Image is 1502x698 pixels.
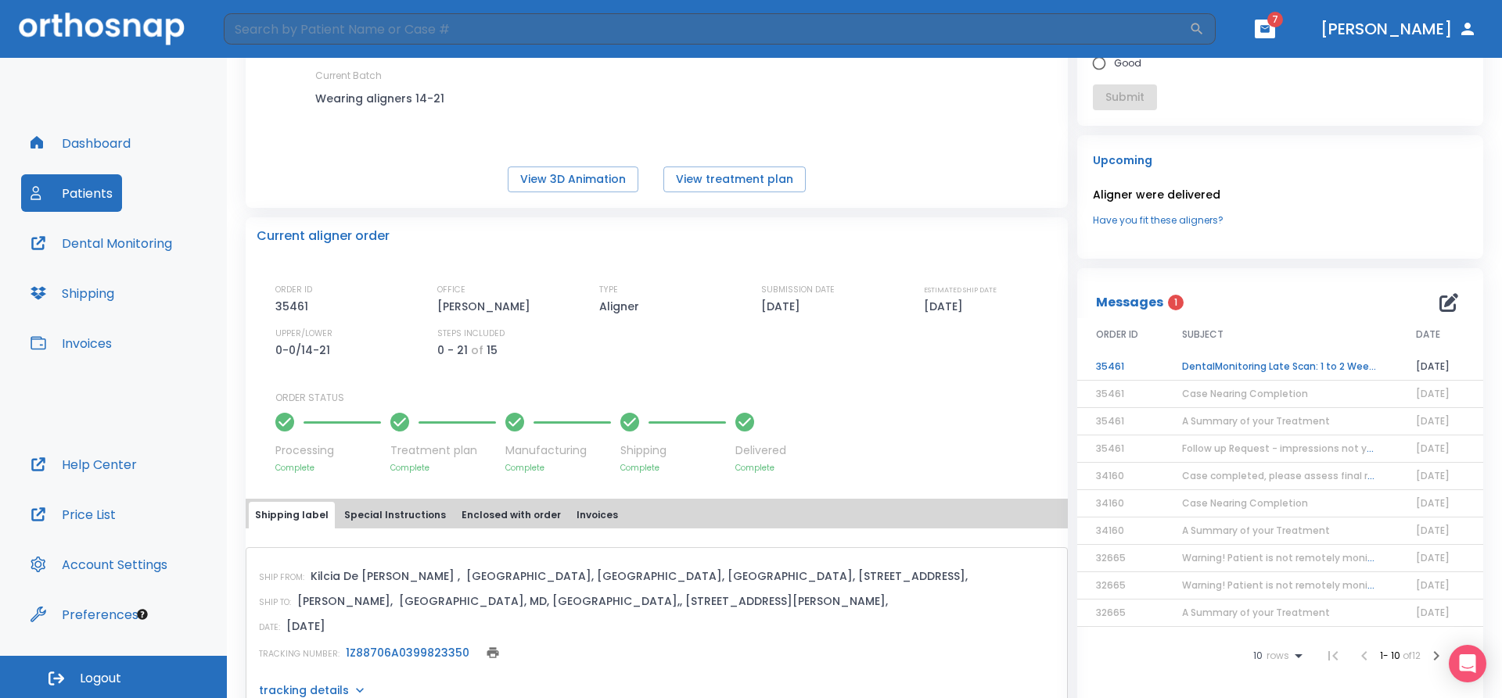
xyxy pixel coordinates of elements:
button: Price List [21,496,125,533]
span: A Summary of your Treatment [1182,606,1330,619]
button: print [482,642,504,664]
button: Shipping [21,274,124,312]
p: ESTIMATED SHIP DATE [924,283,997,297]
p: OFFICE [437,283,465,297]
p: 0-0/14-21 [275,341,336,360]
span: 34160 [1096,496,1124,510]
p: [PERSON_NAME], [297,592,393,610]
span: Good [1114,54,1141,73]
p: Complete [390,462,496,474]
button: Shipping label [249,502,335,528]
span: [DATE] [1416,606,1450,619]
p: Complete [275,462,381,474]
div: Open Intercom Messenger [1449,645,1486,682]
p: Complete [505,462,611,474]
span: 34160 [1096,469,1124,482]
p: Complete [735,462,786,474]
span: 35461 [1096,414,1124,428]
p: ORDER STATUS [275,391,1057,405]
p: SHIP FROM: [259,571,304,585]
span: 32665 [1096,551,1126,564]
span: [DATE] [1416,387,1450,400]
p: [DATE] [924,297,968,316]
p: Manufacturing [505,442,611,459]
button: Help Center [21,446,146,483]
span: of 12 [1403,649,1421,662]
p: STEPS INCLUDED [437,327,505,341]
p: Current Batch [315,69,456,83]
span: [DATE] [1416,578,1450,592]
p: Delivered [735,442,786,459]
div: tabs [249,502,1065,528]
p: Shipping [620,442,726,459]
img: Orthosnap [19,13,185,45]
button: Enclosed with order [455,502,567,528]
button: Invoices [570,502,624,528]
span: 1 - 10 [1380,649,1403,662]
p: [DATE] [286,617,325,635]
input: Search by Patient Name or Case # [224,13,1189,45]
span: 34160 [1096,524,1124,537]
p: Aligner [599,297,645,316]
span: 10 [1253,650,1263,661]
p: 15 [487,341,498,360]
span: A Summary of your Treatment [1182,524,1330,537]
button: View treatment plan [663,166,806,192]
button: [PERSON_NAME] [1314,15,1483,43]
span: DATE [1416,328,1440,342]
span: 32665 [1096,578,1126,592]
button: Patients [21,174,122,212]
button: Preferences [21,596,148,633]
p: SHIP TO: [259,596,291,610]
button: View 3D Animation [508,166,638,192]
span: 35461 [1096,387,1124,400]
span: SUBJECT [1182,328,1224,342]
td: [DATE] [1397,353,1483,381]
td: 35461 [1077,353,1163,381]
p: of [471,341,483,360]
td: DentalMonitoring Late Scan: 1 to 2 Weeks Notification [1163,353,1397,381]
p: Messages [1096,293,1163,312]
p: TYPE [599,283,618,297]
button: Invoices [21,324,121,362]
span: Case completed, please assess final result! [1182,469,1396,482]
p: ORDER ID [275,283,312,297]
a: 1Z88706A0399823350 [346,645,469,660]
p: Upcoming [1093,151,1468,170]
span: A Summary of your Treatment [1182,414,1330,428]
span: [DATE] [1416,469,1450,482]
span: 7 [1267,12,1283,27]
span: [DATE] [1416,551,1450,564]
button: Account Settings [21,546,177,583]
p: Wearing aligners 14-21 [315,89,456,108]
p: UPPER/LOWER [275,327,332,341]
span: Warning! Patient is not remotely monitored [1182,578,1394,592]
p: tracking details [259,682,349,698]
p: 35461 [275,297,314,316]
p: Current aligner order [257,227,390,245]
p: Processing [275,442,381,459]
a: Dashboard [21,124,140,162]
span: [DATE] [1416,442,1450,455]
p: [GEOGRAPHIC_DATA], MD, [GEOGRAPHIC_DATA],, [STREET_ADDRESS][PERSON_NAME], [399,592,888,610]
p: Kilcia De [PERSON_NAME] , [311,567,460,585]
button: Dental Monitoring [21,224,181,262]
span: [DATE] [1416,414,1450,428]
p: SUBMISSION DATE [761,283,835,297]
div: Tooltip anchor [135,607,149,621]
span: Logout [80,670,121,687]
p: 0 - 21 [437,341,468,360]
span: [DATE] [1416,524,1450,537]
p: Treatment plan [390,442,496,459]
button: Special Instructions [338,502,452,528]
p: [GEOGRAPHIC_DATA], [GEOGRAPHIC_DATA], [GEOGRAPHIC_DATA], [STREET_ADDRESS], [466,567,968,585]
a: Have you fit these aligners? [1093,213,1468,227]
span: Case Nearing Completion [1182,387,1308,400]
